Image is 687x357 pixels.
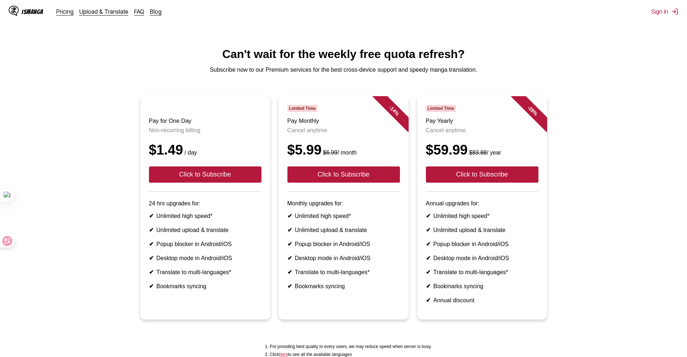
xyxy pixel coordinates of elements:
[426,200,538,207] p: Annual upgrades for:
[149,269,154,275] b: ✔
[22,8,43,15] div: IsManga
[287,127,400,134] p: Cancel anytime.
[651,8,678,15] button: Sign In
[149,269,261,276] li: Translate to multi-languages*
[287,283,292,289] b: ✔
[426,297,538,304] li: Annual discount
[287,227,400,233] li: Unlimited upload & translate
[149,213,261,219] li: Unlimited high speed*
[6,67,681,73] p: Subscribe now to our Premium services for the best cross-device support and speedy manga translat...
[426,255,538,262] li: Desktop mode in Android/iOS
[468,150,501,156] small: / year
[9,6,19,16] img: IsManga Logo
[287,166,400,183] button: Click to Subscribe
[287,255,400,262] li: Desktop mode in Android/iOS
[134,8,144,15] a: FAQ
[287,241,400,247] li: Popup blocker in Android/iOS
[149,255,261,262] li: Desktop mode in Android/iOS
[287,118,400,124] h3: Pay Monthly
[287,269,292,275] b: ✔
[322,150,357,156] small: / month
[150,8,162,15] a: Blog
[372,89,415,132] div: - 14 %
[149,255,154,261] b: ✔
[287,213,400,219] li: Unlimited high speed*
[426,105,456,112] span: Limited Time
[287,255,292,261] b: ✔
[149,241,261,247] li: Popup blocker in Android/iOS
[287,200,400,207] p: Monthly upgrades for:
[426,213,431,219] b: ✔
[79,8,128,15] a: Upload & Translate
[279,352,288,357] a: Available languages
[426,283,431,289] b: ✔
[287,227,292,233] b: ✔
[426,142,538,158] div: $59.99
[287,269,400,276] li: Translate to multi-languages*
[469,150,487,156] s: $83.88
[287,283,400,290] li: Bookmarks syncing
[426,213,538,219] li: Unlimited high speed*
[426,283,538,290] li: Bookmarks syncing
[56,8,74,15] a: Pricing
[287,105,317,112] span: Limited Time
[149,227,154,233] b: ✔
[270,344,432,349] li: For providing best quality to every users, we may reduce speed when server is busy.
[287,241,292,247] b: ✔
[287,142,400,158] div: $5.99
[426,255,431,261] b: ✔
[426,241,538,247] li: Popup blocker in Android/iOS
[149,283,261,290] li: Bookmarks syncing
[149,213,154,219] b: ✔
[149,283,154,289] b: ✔
[149,241,154,247] b: ✔
[426,269,538,276] li: Translate to multi-languages*
[426,269,431,275] b: ✔
[149,227,261,233] li: Unlimited upload & translate
[149,142,261,158] div: $1.49
[426,118,538,124] h3: Pay Yearly
[426,241,431,247] b: ✔
[426,166,538,183] button: Click to Subscribe
[671,8,678,15] img: Sign out
[183,150,197,156] small: / day
[9,6,56,17] a: IsManga LogoIsManga
[426,297,431,303] b: ✔
[149,166,261,183] button: Click to Subscribe
[149,127,261,134] p: Non-recurring billing
[287,213,292,219] b: ✔
[426,127,538,134] p: Cancel anytime.
[149,118,261,124] h3: Pay for One Day
[149,200,261,207] p: 24 hrs upgrades for:
[270,352,432,357] li: Click to see all the available languages
[6,48,681,61] h1: Can't wait for the weekly free quota refresh?
[323,150,338,156] s: $6.99
[426,227,431,233] b: ✔
[426,227,538,233] li: Unlimited upload & translate
[511,89,554,132] div: - 28 %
